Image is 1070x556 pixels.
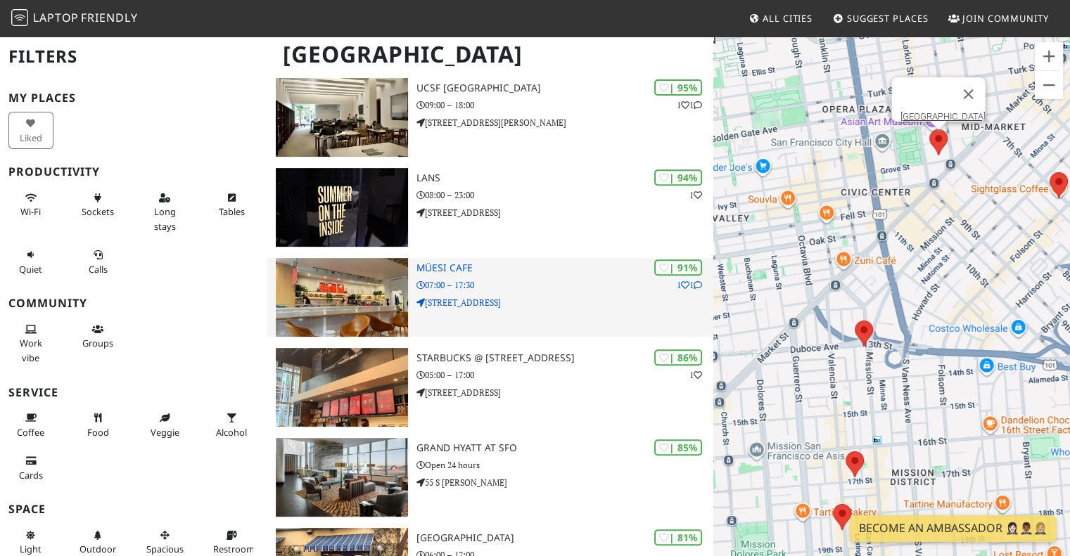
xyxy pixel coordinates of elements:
[1035,71,1063,99] button: Zoom out
[851,515,1056,542] a: Become an Ambassador 🤵🏻‍♀️🤵🏾‍♂️🤵🏼‍♀️
[416,98,714,112] p: 09:00 – 18:00
[209,186,254,224] button: Tables
[416,262,714,274] h3: Müesi Cafe
[89,263,108,276] span: Video/audio calls
[8,449,53,486] button: Cards
[276,168,407,247] img: LANS
[75,406,120,444] button: Food
[654,529,702,545] div: | 81%
[416,278,714,292] p: 07:00 – 17:30
[416,172,714,184] h3: LANS
[142,406,187,444] button: Veggie
[19,469,43,481] span: Credit cards
[267,438,713,517] a: Grand Hyatt At SFO | 85% Grand Hyatt At SFO Open 24 hours 55 S [PERSON_NAME]
[763,12,813,25] span: All Cities
[8,406,53,444] button: Coffee
[743,6,818,31] a: All Cities
[146,543,184,555] span: Spacious
[900,111,985,122] a: [GEOGRAPHIC_DATA]
[276,438,407,517] img: Grand Hyatt At SFO
[272,35,711,74] h1: [GEOGRAPHIC_DATA]
[81,10,137,25] span: Friendly
[416,368,714,382] p: 05:00 – 17:00
[416,386,714,399] p: [STREET_ADDRESS]
[87,426,109,439] span: Food
[267,168,713,247] a: LANS | 94% 1 LANS 08:00 – 23:00 [STREET_ADDRESS]
[416,532,714,544] h3: [GEOGRAPHIC_DATA]
[8,503,259,516] h3: Space
[20,543,42,555] span: Natural light
[209,406,254,444] button: Alcohol
[20,205,41,218] span: Stable Wi-Fi
[267,348,713,427] a: Starbucks @ 100 1st St | 86% 1 Starbucks @ [STREET_ADDRESS] 05:00 – 17:00 [STREET_ADDRESS]
[75,243,120,280] button: Calls
[267,258,713,337] a: Müesi Cafe | 91% 11 Müesi Cafe 07:00 – 17:30 [STREET_ADDRESS]
[416,296,714,309] p: [STREET_ADDRESS]
[416,476,714,489] p: 55 S [PERSON_NAME]
[677,278,702,292] p: 1 1
[416,206,714,219] p: [STREET_ADDRESS]
[11,6,138,31] a: LaptopFriendly LaptopFriendly
[654,259,702,276] div: | 91%
[416,352,714,364] h3: Starbucks @ [STREET_ADDRESS]
[1035,42,1063,70] button: Zoom in
[416,458,714,472] p: Open 24 hours
[827,6,934,31] a: Suggest Places
[654,349,702,366] div: | 86%
[142,186,187,238] button: Long stays
[213,543,255,555] span: Restroom
[276,348,407,427] img: Starbucks @ 100 1st St
[654,439,702,455] div: | 85%
[951,77,985,111] button: Close
[17,426,44,439] span: Coffee
[33,10,79,25] span: Laptop
[20,337,42,363] span: People working
[8,386,259,399] h3: Service
[416,442,714,454] h3: Grand Hyatt At SFO
[11,9,28,26] img: LaptopFriendly
[75,318,120,355] button: Groups
[654,169,702,186] div: | 94%
[82,337,113,349] span: Group tables
[276,258,407,337] img: Müesi Cafe
[8,186,53,224] button: Wi-Fi
[8,243,53,280] button: Quiet
[689,368,702,382] p: 1
[416,188,714,202] p: 08:00 – 23:00
[847,12,929,25] span: Suggest Places
[276,78,407,157] img: UCSF Mission Bay FAMRI Library
[962,12,1049,25] span: Join Community
[8,91,259,105] h3: My Places
[943,6,1055,31] a: Join Community
[219,205,245,218] span: Work-friendly tables
[689,188,702,202] p: 1
[151,426,179,439] span: Veggie
[82,205,114,218] span: Power sockets
[267,78,713,157] a: UCSF Mission Bay FAMRI Library | 95% 11 UCSF [GEOGRAPHIC_DATA] 09:00 – 18:00 [STREET_ADDRESS][PER...
[75,186,120,224] button: Sockets
[79,543,116,555] span: Outdoor area
[416,116,714,129] p: [STREET_ADDRESS][PERSON_NAME]
[8,318,53,369] button: Work vibe
[8,297,259,310] h3: Community
[8,35,259,78] h2: Filters
[216,426,247,439] span: Alcohol
[19,263,42,276] span: Quiet
[677,98,702,112] p: 1 1
[8,165,259,179] h3: Productivity
[154,205,176,232] span: Long stays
